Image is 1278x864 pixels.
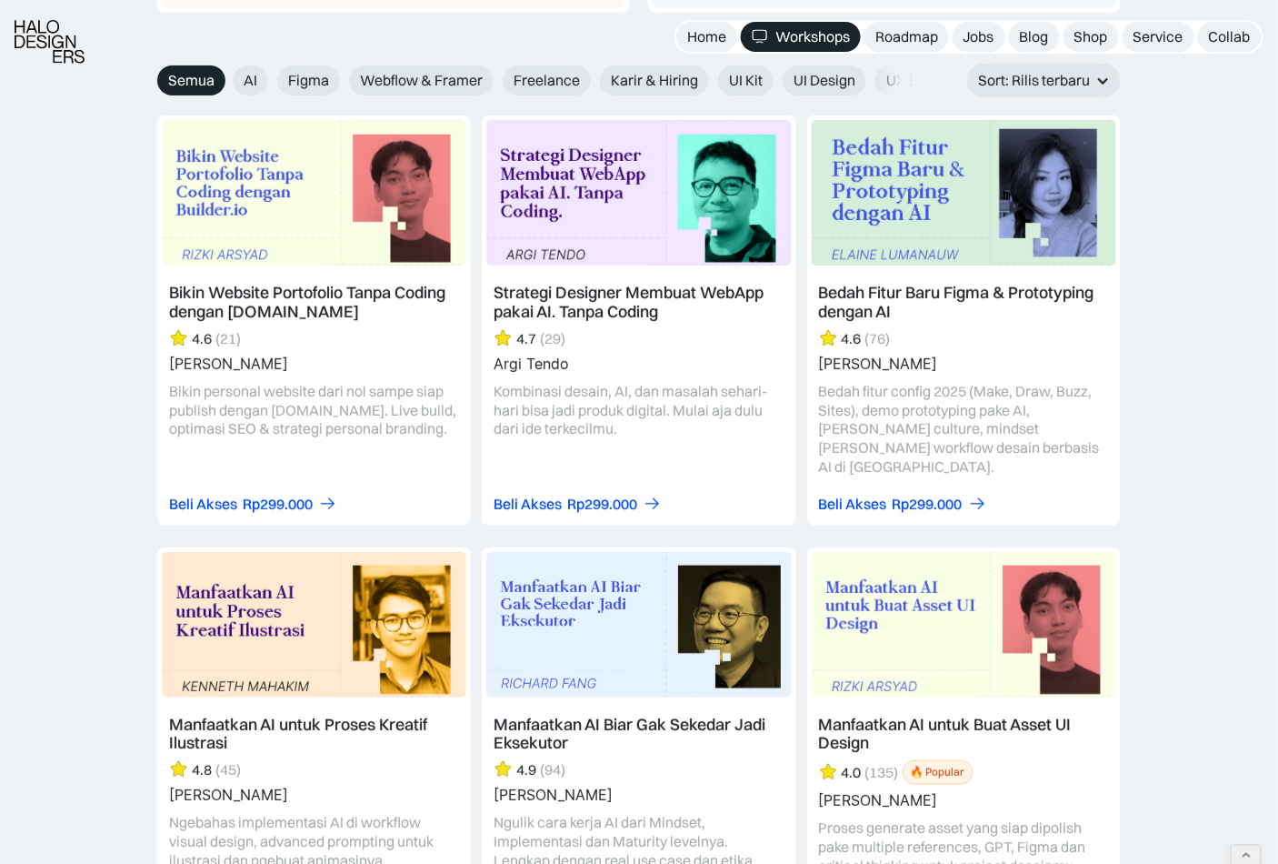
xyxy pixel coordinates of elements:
a: Beli AksesRp299.000 [494,495,662,514]
span: Figma [288,71,329,90]
a: Blog [1009,22,1060,52]
span: Webflow & Framer [360,71,483,90]
a: Beli AksesRp299.000 [819,495,987,514]
div: Shop [1074,27,1108,46]
div: Beli Akses [169,495,237,514]
a: Roadmap [864,22,949,52]
span: Semua [168,71,215,90]
a: Jobs [953,22,1005,52]
a: Collab [1198,22,1262,52]
span: Freelance [514,71,580,90]
span: Karir & Hiring [611,71,698,90]
span: UX Design [886,71,954,90]
div: Service [1133,27,1183,46]
div: Sort: Rilis terbaru [978,71,1090,90]
span: AI [244,71,257,90]
a: Home [676,22,737,52]
div: Home [687,27,726,46]
span: UI Kit [729,71,763,90]
div: Collab [1209,27,1251,46]
div: Rp299.000 [567,495,637,514]
form: Email Form [157,65,912,95]
a: Workshops [741,22,861,52]
a: Service [1123,22,1194,52]
div: Rp299.000 [893,495,963,514]
a: Shop [1063,22,1119,52]
div: Sort: Rilis terbaru [967,64,1121,97]
div: Blog [1020,27,1049,46]
div: Rp299.000 [243,495,313,514]
div: Beli Akses [494,495,562,514]
span: UI Design [794,71,855,90]
div: Workshops [775,27,850,46]
a: Beli AksesRp299.000 [169,495,337,514]
div: Beli Akses [819,495,887,514]
div: Roadmap [875,27,938,46]
div: Jobs [963,27,994,46]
